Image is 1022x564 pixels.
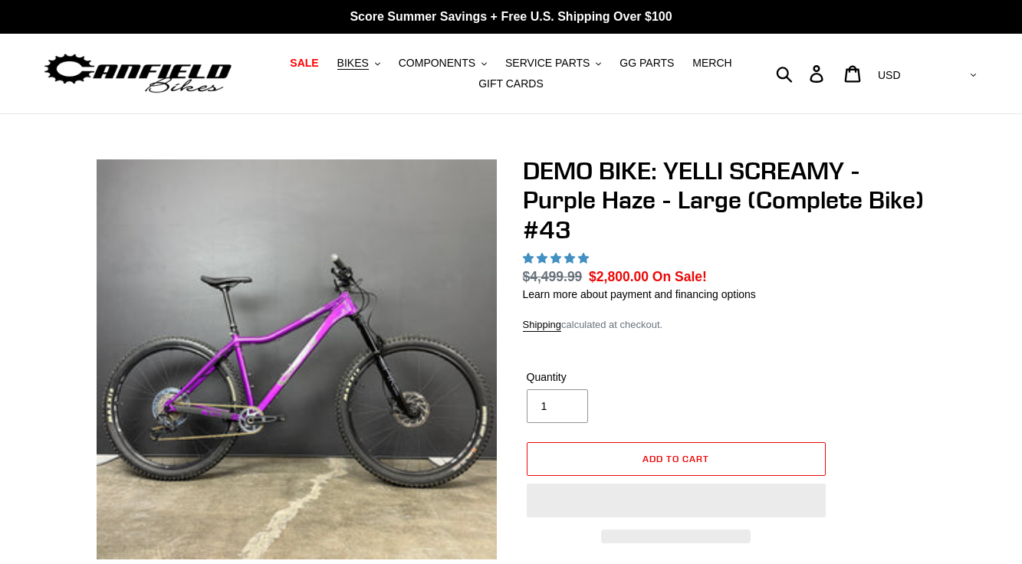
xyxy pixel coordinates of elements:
span: 5.00 stars [523,252,592,264]
span: COMPONENTS [399,57,475,70]
img: DEMO BIKE: YELLI SCREAMY - Purple Haze - Large (Complete Bike) #43 [97,159,497,559]
a: MERCH [685,53,739,74]
span: Add to cart [642,453,709,464]
label: Quantity [527,369,672,385]
span: MERCH [692,57,731,70]
span: BIKES [337,57,369,70]
span: On Sale! [652,267,707,287]
a: Shipping [523,319,562,332]
span: SERVICE PARTS [505,57,590,70]
div: calculated at checkout. [523,317,929,333]
a: Learn more about payment and financing options [523,288,756,300]
span: GG PARTS [619,57,674,70]
button: Add to cart [527,442,826,476]
span: SALE [290,57,318,70]
span: $2,800.00 [589,269,649,284]
a: SALE [282,53,326,74]
a: GIFT CARDS [471,74,551,94]
button: SERVICE PARTS [498,53,609,74]
img: Canfield Bikes [42,50,234,98]
button: BIKES [330,53,388,74]
a: GG PARTS [612,53,682,74]
s: $4,499.99 [523,269,583,284]
span: GIFT CARDS [478,77,544,90]
button: COMPONENTS [391,53,495,74]
h1: DEMO BIKE: YELLI SCREAMY - Purple Haze - Large (Complete Bike) #43 [523,156,929,244]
